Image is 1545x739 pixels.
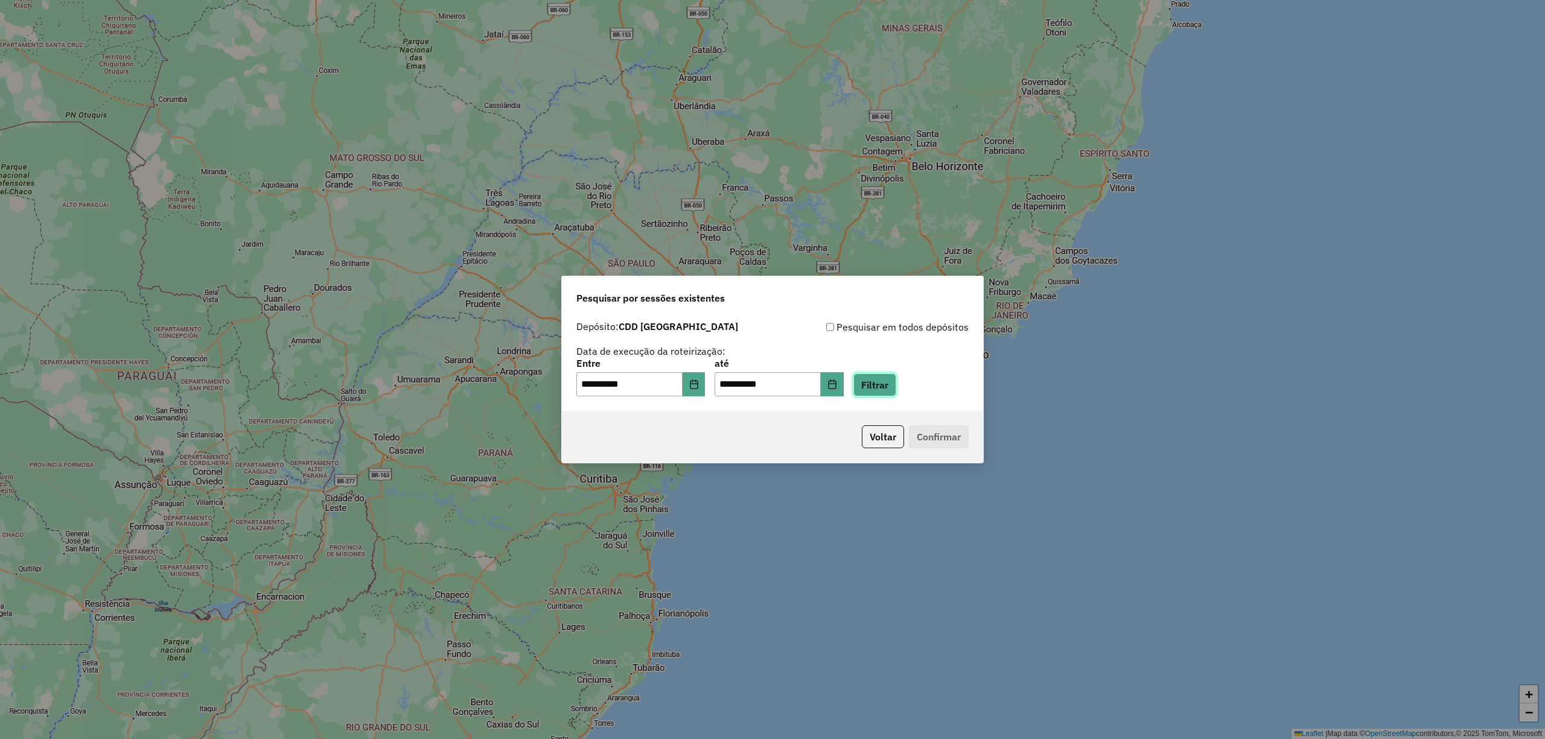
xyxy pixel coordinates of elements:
[715,356,843,370] label: até
[576,344,725,358] label: Data de execução da roteirização:
[683,372,706,396] button: Choose Date
[862,425,904,448] button: Voltar
[576,291,725,305] span: Pesquisar por sessões existentes
[821,372,844,396] button: Choose Date
[619,320,738,332] strong: CDD [GEOGRAPHIC_DATA]
[576,356,705,370] label: Entre
[772,320,969,334] div: Pesquisar em todos depósitos
[853,373,896,396] button: Filtrar
[576,319,738,334] label: Depósito:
